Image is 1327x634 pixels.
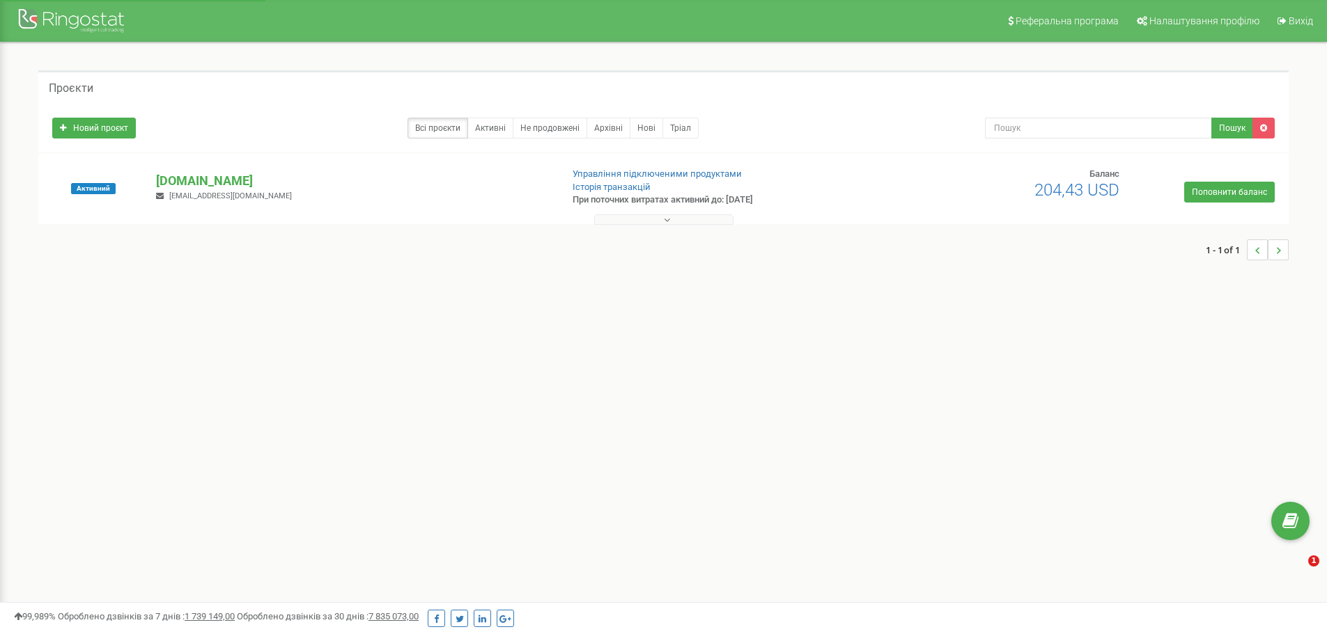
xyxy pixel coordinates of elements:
span: Активний [71,183,116,194]
span: Оброблено дзвінків за 30 днів : [237,611,419,621]
h5: Проєкти [49,82,93,95]
a: Новий проєкт [52,118,136,138]
span: 204,43 USD [1034,180,1119,200]
a: Архівні [587,118,630,138]
span: Оброблено дзвінків за 7 днів : [58,611,235,621]
a: Активні [467,118,513,138]
u: 1 739 149,00 [185,611,235,621]
a: Історія транзакцій [573,182,651,192]
span: Вихід [1289,15,1313,26]
span: [EMAIL_ADDRESS][DOMAIN_NAME] [169,191,292,200]
a: Тріал [662,118,699,138]
u: 7 835 073,00 [368,611,419,621]
span: Налаштування профілю [1149,15,1259,26]
p: При поточних витратах активний до: [DATE] [573,193,862,207]
span: Реферальна програма [1016,15,1119,26]
a: Не продовжені [513,118,587,138]
a: Нові [630,118,663,138]
input: Пошук [985,118,1212,138]
span: 99,989% [14,611,56,621]
iframe: Intercom live chat [1280,555,1313,589]
a: Поповнити баланс [1184,182,1275,203]
p: [DOMAIN_NAME] [156,172,550,190]
a: Всі проєкти [408,118,468,138]
span: Баланс [1089,168,1119,179]
a: Управління підключеними продуктами [573,168,742,179]
span: 1 [1308,555,1319,566]
button: Пошук [1211,118,1253,138]
span: 1 - 1 of 1 [1206,239,1247,260]
nav: ... [1206,225,1289,274]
